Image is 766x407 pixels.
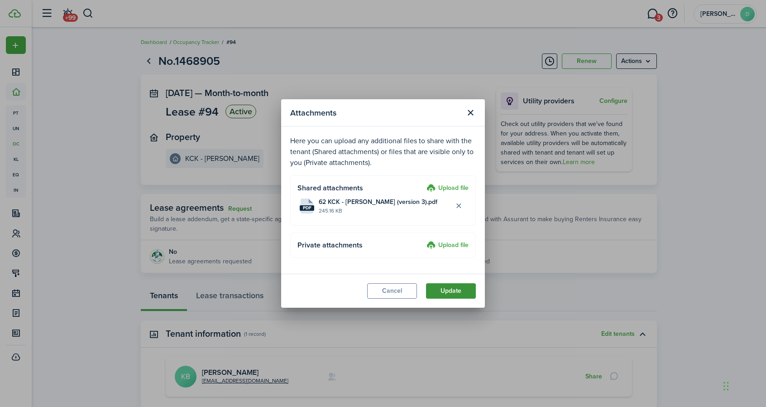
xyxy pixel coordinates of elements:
[290,104,460,121] modal-title: Attachments
[319,197,437,207] span: 62 KCK - [PERSON_NAME] (version 3).pdf
[451,199,466,214] button: Delete file
[319,207,451,215] file-size: 245.16 KB
[290,136,476,168] p: Here you can upload any additional files to share with the tenant (Shared attachments) or files t...
[367,283,417,299] button: Cancel
[615,309,766,407] iframe: Chat Widget
[426,283,476,299] button: Update
[300,199,314,213] file-icon: File
[300,205,314,211] file-extension: pdf
[297,183,423,194] h4: Shared attachments
[463,105,478,121] button: Close modal
[297,240,423,251] h4: Private attachments
[723,373,729,400] div: Drag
